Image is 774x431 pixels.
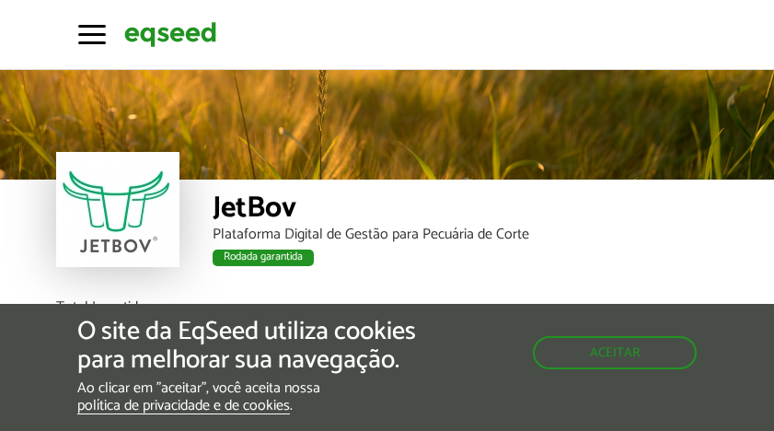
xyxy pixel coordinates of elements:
p: Ao clicar em "aceitar", você aceita nossa . [77,379,449,414]
h5: O site da EqSeed utiliza cookies para melhorar sua navegação. [77,318,449,375]
div: Rodada garantida [213,250,314,266]
div: JetBov [213,193,719,227]
div: Total Investido [56,300,719,315]
img: EqSeed [124,19,216,50]
button: Aceitar [533,336,697,369]
div: Plataforma Digital de Gestão para Pecuária de Corte [213,227,719,242]
a: política de privacidade e de cookies [77,399,290,414]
